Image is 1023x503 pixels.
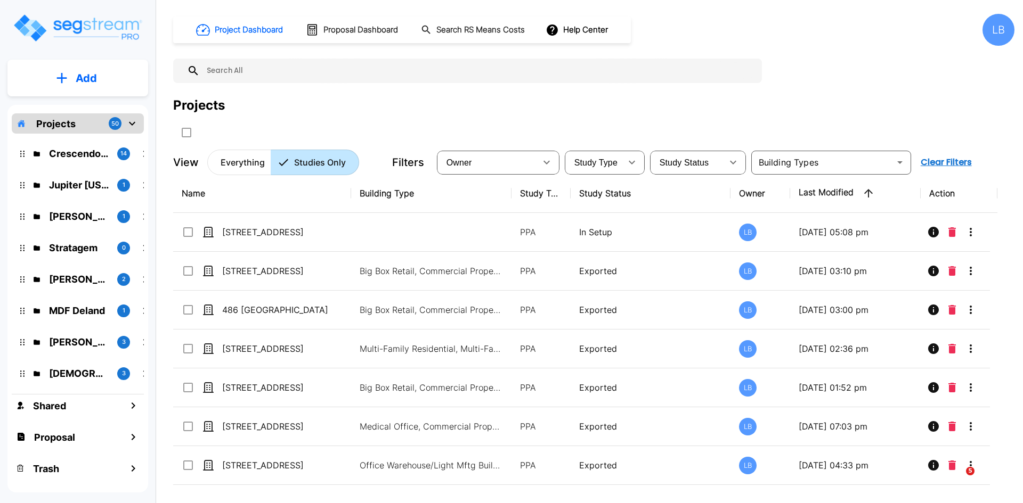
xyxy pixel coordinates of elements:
[944,260,960,282] button: Delete
[944,338,960,359] button: Delete
[446,158,472,167] span: Owner
[511,174,571,213] th: Study Type
[916,152,976,173] button: Clear Filters
[222,381,329,394] p: [STREET_ADDRESS]
[33,461,59,476] h1: Trash
[520,265,562,277] p: PPA
[207,150,359,175] div: Platform
[960,455,981,476] button: More-Options
[439,147,536,177] div: Select
[739,262,757,280] div: LB
[652,147,722,177] div: Select
[944,377,960,398] button: Delete
[49,272,109,286] p: Dean Wooten
[173,154,199,170] p: View
[966,467,975,475] span: 5
[799,265,912,277] p: [DATE] 03:10 pm
[271,150,359,175] button: Studies Only
[799,459,912,472] p: [DATE] 04:33 pm
[923,260,944,282] button: Info
[520,381,562,394] p: PPA
[360,342,504,355] p: Multi-Family Residential, Multi-Family Residential Site
[579,381,722,394] p: Exported
[571,174,731,213] th: Study Status
[173,96,225,115] div: Projects
[520,459,562,472] p: PPA
[944,221,960,243] button: Delete
[122,369,126,378] p: 3
[923,416,944,437] button: Info
[49,146,109,161] p: Crescendo Commercial Realty
[417,20,531,40] button: Search RS Means Costs
[176,122,197,143] button: SelectAll
[49,209,109,224] p: Whitaker Properties, LLC
[222,342,329,355] p: [STREET_ADDRESS]
[360,265,504,277] p: Big Box Retail, Commercial Property Site
[123,180,125,189] p: 1
[520,303,562,316] p: PPA
[579,303,722,316] p: Exported
[923,377,944,398] button: Info
[111,119,119,128] p: 50
[739,224,757,241] div: LB
[754,155,890,170] input: Building Types
[739,379,757,397] div: LB
[222,265,329,277] p: [STREET_ADDRESS]
[49,335,109,349] p: Hogan Taylor
[323,24,398,36] h1: Proposal Dashboard
[579,226,722,238] p: In Setup
[923,221,944,243] button: Info
[944,467,970,492] iframe: Intercom live chat
[960,221,981,243] button: More-Options
[520,420,562,433] p: PPA
[892,155,907,170] button: Open
[360,381,504,394] p: Big Box Retail, Commercial Property Site
[122,275,126,284] p: 2
[302,19,404,41] button: Proposal Dashboard
[520,342,562,355] p: PPA
[960,377,981,398] button: More-Options
[574,158,618,167] span: Study Type
[36,117,76,131] p: Projects
[579,459,722,472] p: Exported
[33,399,66,413] h1: Shared
[207,150,271,175] button: Everything
[76,70,97,86] p: Add
[49,303,109,318] p: MDF Deland
[7,63,148,94] button: Add
[739,301,757,319] div: LB
[12,13,143,43] img: Logo
[360,459,504,472] p: Office Warehouse/Light Mftg Building, Office Warehouse/Light Mftg Building, Commercial Property Site
[49,366,109,381] p: Christian E Carson
[799,342,912,355] p: [DATE] 02:36 pm
[34,430,75,444] h1: Proposal
[49,241,109,255] p: Stratagem
[799,420,912,433] p: [DATE] 07:03 pm
[520,226,562,238] p: PPA
[222,459,329,472] p: [STREET_ADDRESS]
[579,265,722,277] p: Exported
[960,299,981,320] button: More-Options
[222,303,329,316] p: 486 [GEOGRAPHIC_DATA]
[983,14,1014,46] div: LB
[222,226,329,238] p: [STREET_ADDRESS]
[123,212,125,221] p: 1
[921,174,998,213] th: Action
[739,457,757,474] div: LB
[392,154,424,170] p: Filters
[123,306,125,315] p: 1
[122,243,126,252] p: 0
[543,20,612,40] button: Help Center
[944,299,960,320] button: Delete
[739,340,757,358] div: LB
[360,420,504,433] p: Medical Office, Commercial Property Site
[360,303,504,316] p: Big Box Retail, Commercial Property Site
[944,455,960,476] button: Delete
[122,337,126,347] p: 3
[660,158,709,167] span: Study Status
[730,174,790,213] th: Owner
[790,174,921,213] th: Last Modified
[215,24,283,36] h1: Project Dashboard
[49,178,109,192] p: Jupiter Texas Real Estate
[173,174,351,213] th: Name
